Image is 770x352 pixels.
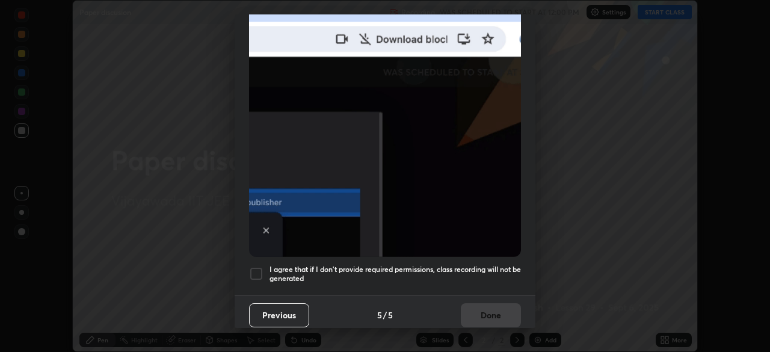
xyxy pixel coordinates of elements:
[377,309,382,321] h4: 5
[249,303,309,327] button: Previous
[388,309,393,321] h4: 5
[383,309,387,321] h4: /
[269,265,521,283] h5: I agree that if I don't provide required permissions, class recording will not be generated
